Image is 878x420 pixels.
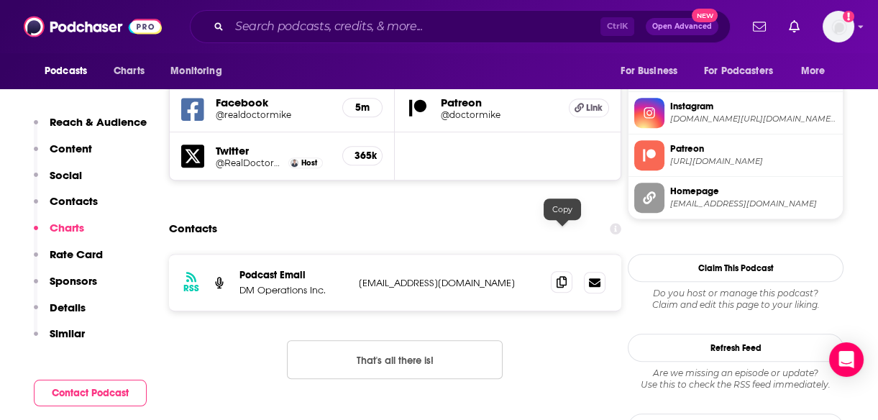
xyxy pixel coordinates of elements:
button: open menu [160,58,240,85]
p: [EMAIL_ADDRESS][DOMAIN_NAME] [359,277,539,289]
a: Charts [104,58,153,85]
button: Charts [34,221,84,247]
button: open menu [35,58,106,85]
img: Dr. Mikhail Varshavski [291,159,298,167]
button: Details [34,301,86,327]
div: Copy [544,198,581,220]
div: Are we missing an episode or update? Use this to check the RSS feed immediately. [628,367,843,391]
a: Link [569,99,609,117]
p: Charts [50,221,84,234]
button: Claim This Podcast [628,254,843,282]
button: open menu [791,58,843,85]
span: Do you host or manage this podcast? [628,288,843,299]
img: Podchaser - Follow, Share and Rate Podcasts [24,13,162,40]
p: Reach & Audience [50,115,147,129]
h5: Facebook [216,96,331,109]
span: For Podcasters [704,61,773,81]
p: Content [50,142,92,155]
button: Contact Podcast [34,380,147,406]
p: Contacts [50,194,98,208]
span: Monitoring [170,61,221,81]
button: Contacts [34,194,98,221]
a: Patreon[URL][DOMAIN_NAME] [634,140,837,170]
span: instagram.com/doctor.mike [670,114,837,124]
button: open menu [611,58,695,85]
button: Sponsors [34,274,97,301]
p: Sponsors [50,274,97,288]
button: Nothing here. [287,340,503,379]
p: Podcast Email [239,269,347,281]
a: @RealDoctorMike [216,157,285,168]
span: doctormikemedia@gmail.com [670,198,837,209]
a: Show notifications dropdown [783,14,805,39]
button: Refresh Feed [628,334,843,362]
span: Open Advanced [652,23,712,30]
button: Reach & Audience [34,115,147,142]
a: @realdoctormike [216,109,331,120]
span: Instagram [670,100,837,113]
span: Patreon [670,142,837,155]
h5: Patreon [441,96,557,109]
button: Show profile menu [823,11,854,42]
span: Homepage [670,185,837,198]
h5: 5m [355,101,370,114]
a: @doctormike [441,109,557,120]
span: New [692,9,718,22]
button: Similar [34,327,85,353]
p: Details [50,301,86,314]
button: Social [34,168,82,195]
span: Logged in as megcassidy [823,11,854,42]
span: Ctrl K [600,17,634,36]
p: DM Operations Inc. [239,284,347,296]
p: Social [50,168,82,182]
button: Content [34,142,92,168]
span: More [801,61,826,81]
button: Open AdvancedNew [646,18,718,35]
span: Charts [114,61,145,81]
h5: 365k [355,150,370,162]
div: Open Intercom Messenger [829,342,864,377]
span: Link [586,102,603,114]
button: Rate Card [34,247,103,274]
span: Podcasts [45,61,87,81]
p: Rate Card [50,247,103,261]
a: Homepage[EMAIL_ADDRESS][DOMAIN_NAME] [634,183,837,213]
span: For Business [621,61,677,81]
div: Claim and edit this page to your liking. [628,288,843,311]
span: https://www.patreon.com/doctormike [670,156,837,167]
svg: Add a profile image [843,11,854,22]
a: Show notifications dropdown [747,14,772,39]
h3: RSS [183,283,199,294]
div: Search podcasts, credits, & more... [190,10,731,43]
a: Instagram[DOMAIN_NAME][URL][DOMAIN_NAME][PERSON_NAME] [634,98,837,128]
img: User Profile [823,11,854,42]
h2: Contacts [169,215,217,242]
input: Search podcasts, credits, & more... [229,15,600,38]
p: Similar [50,327,85,340]
button: open menu [695,58,794,85]
span: Host [301,158,317,168]
h5: Twitter [216,144,331,157]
